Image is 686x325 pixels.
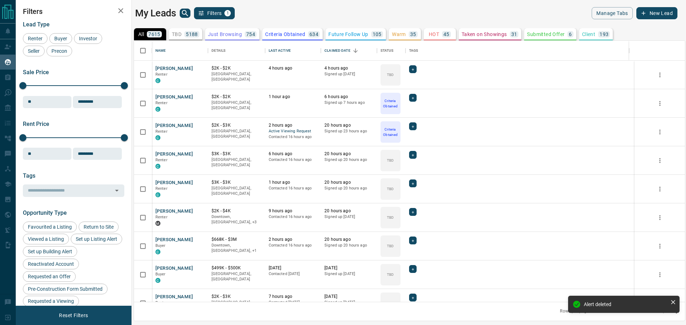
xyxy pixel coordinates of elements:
p: Warm [392,32,406,37]
p: 31 [511,32,517,37]
span: Renter [155,129,168,134]
p: 4 hours ago [269,65,318,71]
button: Open [112,186,122,195]
div: Tags [409,41,418,61]
h1: My Leads [135,7,176,19]
span: Renter [155,72,168,77]
div: + [409,151,417,159]
p: 105 [373,32,382,37]
button: Sort [351,46,361,56]
div: Favourited a Listing [23,222,77,232]
button: search button [180,9,190,18]
div: condos.ca [155,78,160,83]
p: [GEOGRAPHIC_DATA], [GEOGRAPHIC_DATA] [212,300,262,311]
button: [PERSON_NAME] [155,265,193,272]
span: Viewed a Listing [25,236,66,242]
p: 5188 [186,32,198,37]
button: [PERSON_NAME] [155,179,193,186]
button: [PERSON_NAME] [155,65,193,72]
button: [PERSON_NAME] [155,122,193,129]
div: condos.ca [155,164,160,169]
div: Return to Site [79,222,119,232]
p: Signed up [DATE] [324,271,373,277]
span: + [412,123,414,130]
button: more [655,269,665,280]
p: TBD [172,32,182,37]
span: Renter [155,300,168,305]
p: 634 [309,32,318,37]
div: Claimed Date [321,41,377,61]
span: + [412,151,414,158]
p: 20 hours ago [324,208,373,214]
p: [GEOGRAPHIC_DATA], [GEOGRAPHIC_DATA] [212,157,262,168]
div: Renter [23,33,48,44]
span: Return to Site [81,224,116,230]
p: 20 hours ago [324,151,373,157]
span: Favourited a Listing [25,224,74,230]
p: Criteria Obtained [381,98,400,109]
p: Etobicoke, West End, Toronto [212,214,262,225]
div: Requested a Viewing [23,296,79,306]
p: TBD [387,300,394,306]
p: Contacted 16 hours ago [269,157,318,163]
span: Renter [155,158,168,162]
button: [PERSON_NAME] [155,151,193,158]
p: Client [582,32,595,37]
p: [DATE] [324,294,373,300]
div: + [409,179,417,187]
span: Buyer [52,36,70,41]
div: condos.ca [155,135,160,140]
p: Just Browsing [208,32,242,37]
p: TBD [387,215,394,220]
p: 754 [246,32,255,37]
button: more [655,155,665,166]
div: condos.ca [155,192,160,197]
div: Pre-Construction Form Submitted [23,284,108,294]
div: + [409,94,417,102]
p: 9 hours ago [269,208,318,214]
span: Tags [23,172,35,179]
button: Manage Tabs [592,7,632,19]
button: New Lead [636,7,677,19]
div: + [409,208,417,216]
button: [PERSON_NAME] [155,237,193,243]
p: Toronto [212,243,262,254]
div: Buyer [49,33,72,44]
p: $668K - $3M [212,237,262,243]
div: Reactivated Account [23,259,79,269]
span: Opportunity Type [23,209,67,216]
div: Last Active [265,41,321,61]
p: $3K - $3K [212,151,262,157]
button: more [655,184,665,194]
p: $2K - $2K [212,65,262,71]
span: Sale Price [23,69,49,76]
p: TBD [387,243,394,249]
span: + [412,180,414,187]
div: condos.ca [155,107,160,112]
button: more [655,127,665,137]
span: + [412,94,414,101]
p: 20 hours ago [324,122,373,128]
p: $499K - $500K [212,265,262,271]
p: 193 [600,32,608,37]
div: + [409,122,417,130]
span: Buyer [155,243,166,248]
p: 7615 [148,32,160,37]
div: + [409,265,417,273]
p: Contacted 16 hours ago [269,243,318,248]
span: + [412,265,414,273]
button: [PERSON_NAME] [155,208,193,215]
span: Seller [25,48,42,54]
p: Signed up 23 hours ago [324,128,373,134]
p: Taken on Showings [462,32,507,37]
span: Requested an Offer [25,274,73,279]
span: Requested a Viewing [25,298,76,304]
p: Contacted [DATE] [269,271,318,277]
p: [DATE] [269,265,318,271]
button: Reset Filters [54,309,93,321]
p: Signed up 7 hours ago [324,100,373,106]
div: Set up Listing Alert [71,234,122,244]
p: 45 [443,32,449,37]
div: Claimed Date [324,41,351,61]
p: Contacted 16 hours ago [269,134,318,140]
